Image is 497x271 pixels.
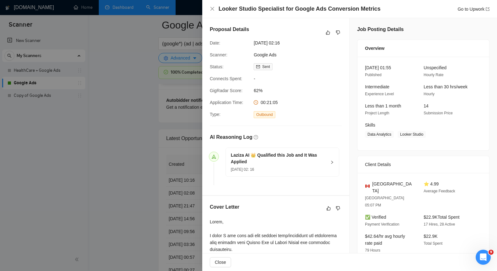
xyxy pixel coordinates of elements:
[365,156,482,173] div: Client Details
[326,206,331,211] span: like
[210,26,249,33] h5: Proposal Details
[365,103,401,108] span: Less than 1 month
[336,30,340,35] span: dislike
[486,7,489,11] span: export
[424,73,443,77] span: Hourly Rate
[365,122,375,128] span: Skills
[476,250,491,265] iframe: Intercom live chat
[365,215,386,220] span: ✅ Verified
[424,189,455,193] span: Average Feedback
[424,84,468,89] span: Less than 30 hrs/week
[365,184,370,188] img: 🇨🇦
[398,131,426,138] span: Looker Studio
[254,75,348,82] span: -
[210,133,252,141] h5: AI Reasoning Log
[210,203,239,211] h5: Cover Letter
[254,51,348,58] span: Google Ads
[365,248,380,253] span: 79 Hours
[336,206,340,211] span: dislike
[261,100,278,105] span: 00:21:05
[372,180,414,194] span: [GEOGRAPHIC_DATA]
[424,234,437,239] span: $22.9K
[365,234,405,246] span: $42.64/hr avg hourly rate paid
[254,87,348,94] span: 62%
[210,6,215,12] button: Close
[262,65,270,69] span: Sent
[210,52,227,57] span: Scanner:
[424,215,459,220] span: $22.9K Total Spent
[424,103,429,108] span: 14
[210,88,242,93] span: GigRadar Score:
[210,257,231,267] button: Close
[212,154,216,159] span: send
[256,65,260,69] span: mail
[365,73,382,77] span: Published
[365,222,399,227] span: Payment Verification
[365,111,389,115] span: Project Length
[210,40,220,45] span: Date:
[330,160,334,164] span: right
[365,65,391,70] span: [DATE] 01:55
[325,205,332,212] button: like
[210,76,242,81] span: Connects Spent:
[365,131,394,138] span: Data Analytics
[424,111,453,115] span: Submission Price
[357,26,404,33] h5: Job Posting Details
[231,167,254,172] span: [DATE] 02: 16
[424,222,455,227] span: 17 Hires, 28 Active
[215,259,226,266] span: Close
[334,205,342,212] button: dislike
[334,29,342,36] button: dislike
[424,65,447,70] span: Unspecified
[424,92,435,96] span: Hourly
[424,241,442,246] span: Total Spent
[210,6,215,11] span: close
[254,39,348,46] span: [DATE] 02:16
[324,29,332,36] button: like
[489,250,494,255] span: 9
[365,196,404,207] span: [GEOGRAPHIC_DATA] 05:07 PM
[231,152,326,165] h5: Laziza AI 👑 Qualified this Job and It Was Applied
[219,5,380,13] h4: Looker Studio Specialist for Google Ads Conversion Metrics
[457,7,489,12] a: Go to Upworkexport
[254,111,275,118] span: Outbound
[326,30,330,35] span: like
[210,64,224,69] span: Status:
[365,84,389,89] span: Intermediate
[210,100,243,105] span: Application Time:
[424,181,439,186] span: ⭐ 4.99
[365,92,394,96] span: Experience Level
[210,112,220,117] span: Type:
[365,45,384,52] span: Overview
[254,135,258,139] span: question-circle
[254,100,258,105] span: clock-circle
